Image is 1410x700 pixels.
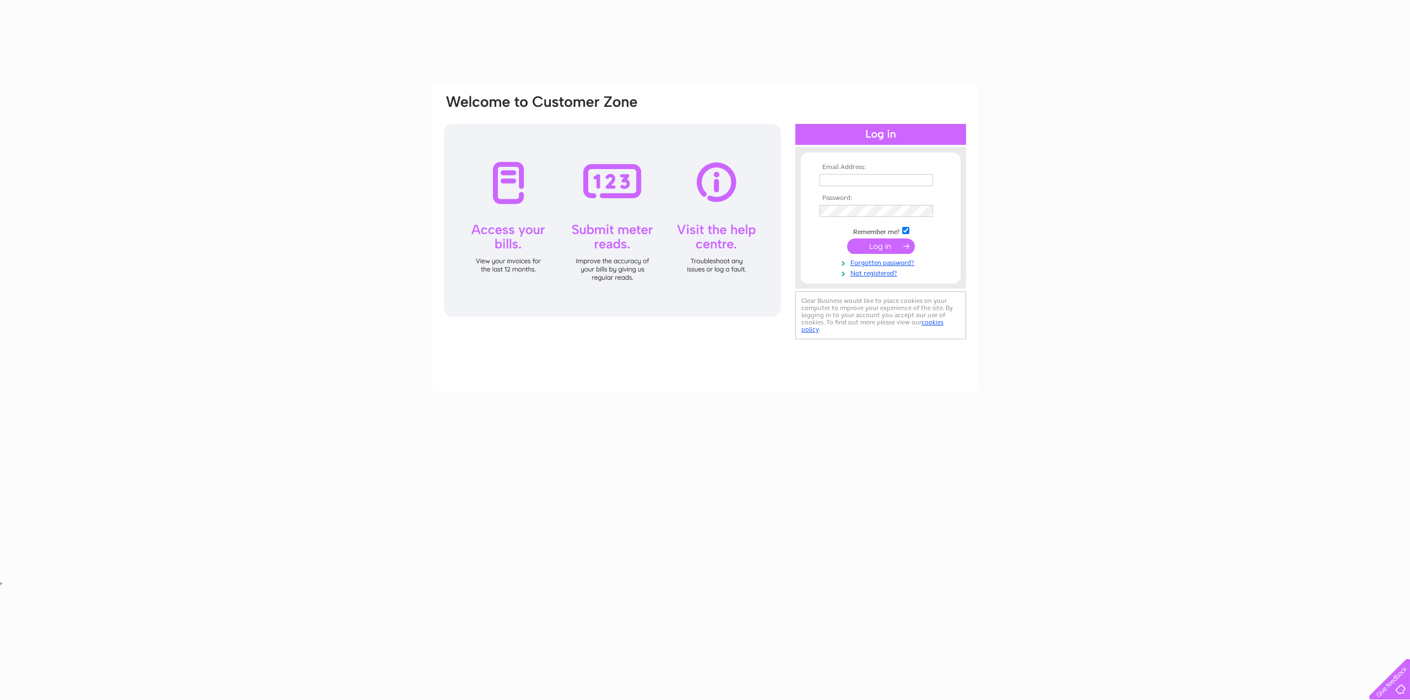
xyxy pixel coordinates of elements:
a: Not registered? [820,267,945,278]
a: Forgotten password? [820,257,945,267]
th: Password: [817,194,945,202]
td: Remember me? [817,225,945,236]
input: Submit [847,238,915,254]
div: Clear Business would like to place cookies on your computer to improve your experience of the sit... [795,291,966,339]
a: cookies policy [801,318,943,333]
th: Email Address: [817,164,945,171]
